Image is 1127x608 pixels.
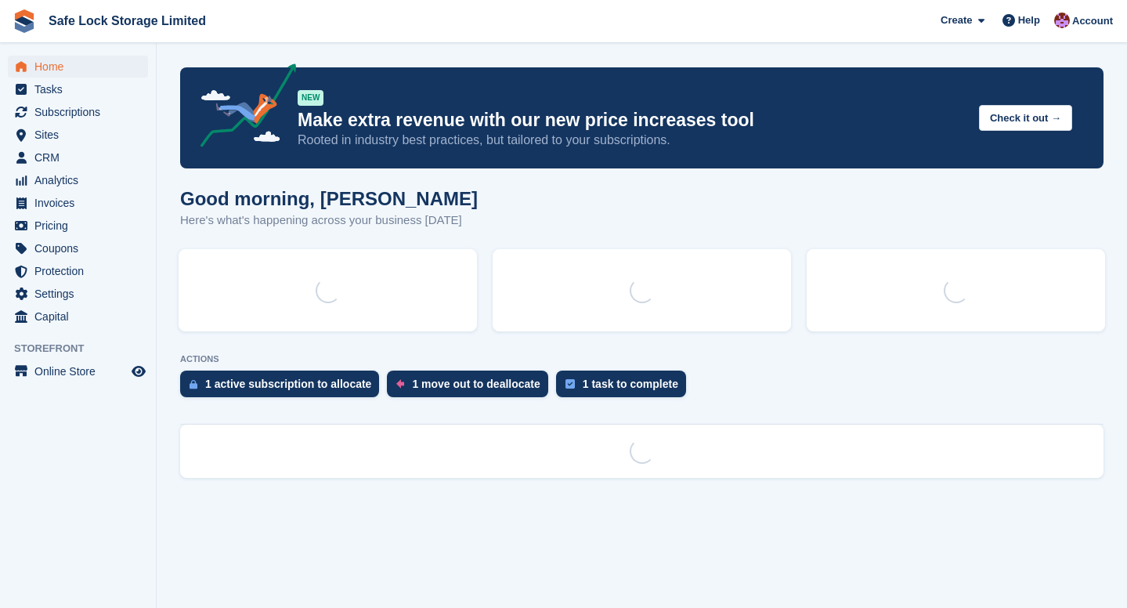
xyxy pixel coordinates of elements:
span: Storefront [14,341,156,356]
a: 1 move out to deallocate [387,371,555,405]
span: Invoices [34,192,128,214]
div: 1 task to complete [583,378,678,390]
a: Preview store [129,362,148,381]
a: 1 task to complete [556,371,694,405]
img: active_subscription_to_allocate_icon-d502201f5373d7db506a760aba3b589e785aa758c864c3986d89f69b8ff3... [190,379,197,389]
img: move_outs_to_deallocate_icon-f764333ba52eb49d3ac5e1228854f67142a1ed5810a6f6cc68b1a99e826820c5.svg [396,379,404,389]
span: Settings [34,283,128,305]
a: Safe Lock Storage Limited [42,8,212,34]
img: stora-icon-8386f47178a22dfd0bd8f6a31ec36ba5ce8667c1dd55bd0f319d3a0aa187defe.svg [13,9,36,33]
a: menu [8,283,148,305]
a: menu [8,215,148,237]
a: menu [8,169,148,191]
p: Rooted in industry best practices, but tailored to your subscriptions. [298,132,966,149]
p: Here's what's happening across your business [DATE] [180,212,478,230]
div: 1 move out to deallocate [412,378,540,390]
div: 1 active subscription to allocate [205,378,371,390]
a: menu [8,306,148,328]
span: Sites [34,124,128,146]
span: Analytics [34,169,128,191]
img: task-75834270c22a3079a89374b754ae025e5fb1db73e45f91037f5363f120a921f8.svg [565,379,575,389]
a: menu [8,260,148,282]
a: menu [8,147,148,168]
span: Subscriptions [34,101,128,123]
span: CRM [34,147,128,168]
span: Protection [34,260,128,282]
div: NEW [298,90,323,106]
a: menu [8,56,148,78]
span: Coupons [34,237,128,259]
span: Capital [34,306,128,328]
img: Toni Ebong [1054,13,1070,28]
span: Help [1018,13,1040,28]
span: Tasks [34,78,128,100]
a: menu [8,192,148,214]
span: Home [34,56,128,78]
a: menu [8,101,148,123]
h1: Good morning, [PERSON_NAME] [180,188,478,209]
button: Check it out → [979,105,1072,131]
a: menu [8,360,148,382]
p: Make extra revenue with our new price increases tool [298,109,966,132]
a: menu [8,124,148,146]
p: ACTIONS [180,354,1104,364]
a: 1 active subscription to allocate [180,371,387,405]
span: Pricing [34,215,128,237]
a: menu [8,78,148,100]
span: Create [941,13,972,28]
img: price-adjustments-announcement-icon-8257ccfd72463d97f412b2fc003d46551f7dbcb40ab6d574587a9cd5c0d94... [187,63,297,153]
span: Account [1072,13,1113,29]
a: menu [8,237,148,259]
span: Online Store [34,360,128,382]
